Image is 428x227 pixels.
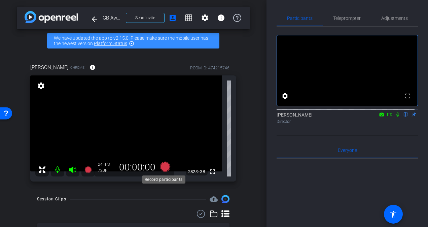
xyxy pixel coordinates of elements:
[210,195,218,203] span: Destinations for your clips
[90,64,96,70] mat-icon: info
[404,92,412,100] mat-icon: fullscreen
[381,16,408,21] span: Adjustments
[47,33,219,48] div: We have updated the app to v2.15.0. Please make sure the mobile user has the newest version.
[98,162,115,167] div: 24
[91,15,99,23] mat-icon: arrow_back
[277,119,418,125] div: Director
[389,210,397,218] mat-icon: accessibility
[169,14,177,22] mat-icon: account_box
[70,65,84,70] span: Chrome
[115,162,160,173] div: 00:00:00
[103,162,110,167] span: FPS
[186,168,208,176] span: 282.9 GB
[98,168,115,173] div: 720P
[221,195,229,203] img: Session clips
[25,11,78,23] img: app-logo
[338,148,357,153] span: Everyone
[185,14,193,22] mat-icon: grid_on
[333,16,361,21] span: Teleprompter
[142,175,185,184] div: Record participants
[37,196,66,202] div: Session Clips
[402,111,410,117] mat-icon: flip
[103,11,122,25] span: GB Awards video
[281,92,289,100] mat-icon: settings
[190,65,229,71] div: ROOM ID: 474215746
[126,13,165,23] button: Send invite
[277,111,418,125] div: [PERSON_NAME]
[30,64,69,71] span: [PERSON_NAME]
[208,168,216,176] mat-icon: fullscreen
[129,41,134,46] mat-icon: highlight_off
[94,41,127,46] a: Platform Status
[135,15,155,21] span: Send invite
[287,16,313,21] span: Participants
[217,14,225,22] mat-icon: info
[201,14,209,22] mat-icon: settings
[36,82,46,90] mat-icon: settings
[210,195,218,203] mat-icon: cloud_upload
